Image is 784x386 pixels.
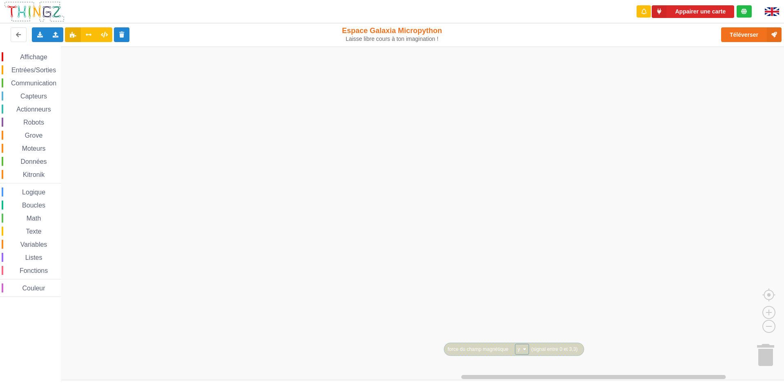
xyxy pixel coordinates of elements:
[18,267,49,274] span: Fonctions
[21,285,47,292] span: Couleur
[21,145,47,152] span: Moteurs
[10,80,58,87] span: Communication
[10,67,57,74] span: Entrées/Sorties
[765,7,779,16] img: gb.png
[737,5,752,18] div: Tu es connecté au serveur de création de Thingz
[721,27,782,42] button: Téléverser
[21,189,47,196] span: Logique
[22,171,46,178] span: Kitronik
[324,36,461,42] div: Laisse libre cours à ton imagination !
[448,346,508,352] text: force du champ magnétique
[20,158,48,165] span: Données
[24,132,44,139] span: Grove
[4,1,65,22] img: thingz_logo.png
[15,106,52,113] span: Actionneurs
[19,93,48,100] span: Capteurs
[652,5,734,18] button: Appairer une carte
[19,54,48,60] span: Affichage
[24,254,44,261] span: Listes
[531,346,577,352] text: (signal entre 0 et 3,3)
[518,346,520,352] text: y
[21,202,47,209] span: Boucles
[22,119,45,126] span: Robots
[25,215,42,222] span: Math
[324,26,461,42] div: Espace Galaxia Micropython
[19,241,49,248] span: Variables
[24,228,42,235] span: Texte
